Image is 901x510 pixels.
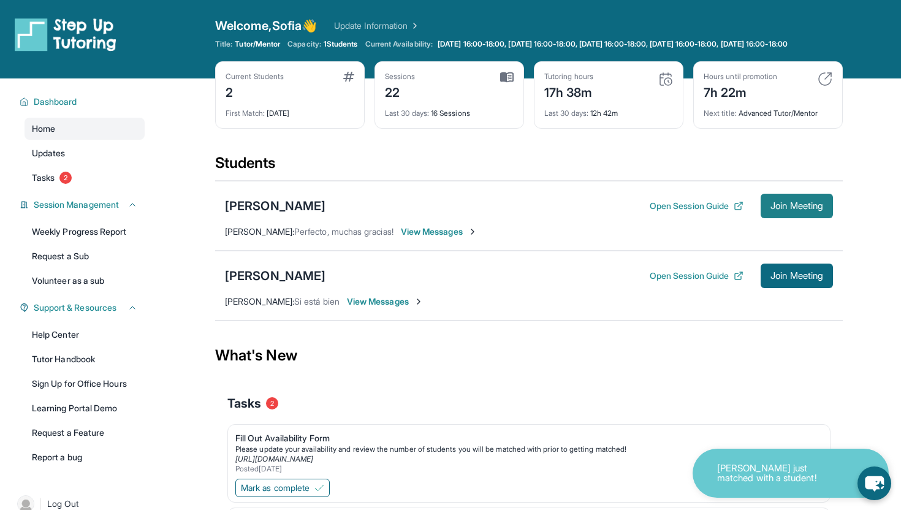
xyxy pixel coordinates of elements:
span: View Messages [347,295,424,308]
div: Tutoring hours [544,72,593,82]
button: Join Meeting [761,194,833,218]
span: View Messages [401,226,477,238]
a: Report a bug [25,446,145,468]
div: 12h 42m [544,101,673,118]
span: Tasks [227,395,261,412]
span: Si está bien [294,296,340,306]
span: Tutor/Mentor [235,39,280,49]
span: First Match : [226,108,265,118]
span: Updates [32,147,66,159]
div: 22 [385,82,416,101]
a: Fill Out Availability FormPlease update your availability and review the number of students you w... [228,425,830,476]
div: Please update your availability and review the number of students you will be matched with prior ... [235,444,813,454]
img: card [818,72,832,86]
img: Chevron-Right [468,227,477,237]
a: Tasks2 [25,167,145,189]
a: Request a Feature [25,422,145,444]
div: 7h 22m [704,82,777,101]
div: Fill Out Availability Form [235,432,813,444]
img: Mark as complete [314,483,324,493]
span: Session Management [34,199,119,211]
span: [PERSON_NAME] : [225,226,294,237]
span: 2 [266,397,278,409]
button: Open Session Guide [650,270,743,282]
a: Help Center [25,324,145,346]
span: Current Availability: [365,39,433,49]
img: logo [15,17,116,51]
span: Log Out [47,498,79,510]
span: 1 Students [324,39,358,49]
span: Next title : [704,108,737,118]
a: Home [25,118,145,140]
a: Updates [25,142,145,164]
a: Sign Up for Office Hours [25,373,145,395]
a: Update Information [334,20,420,32]
div: 16 Sessions [385,101,514,118]
span: Mark as complete [241,482,310,494]
div: [PERSON_NAME] [225,197,325,215]
span: Home [32,123,55,135]
a: Volunteer as a sub [25,270,145,292]
span: Join Meeting [770,272,823,280]
span: [DATE] 16:00-18:00, [DATE] 16:00-18:00, [DATE] 16:00-18:00, [DATE] 16:00-18:00, [DATE] 16:00-18:00 [438,39,788,49]
img: Chevron Right [408,20,420,32]
span: Title: [215,39,232,49]
button: Mark as complete [235,479,330,497]
div: Current Students [226,72,284,82]
span: [PERSON_NAME] : [225,296,294,306]
img: card [500,72,514,83]
div: [PERSON_NAME] [225,267,325,284]
a: Learning Portal Demo [25,397,145,419]
span: Perfecto, muchas gracias! [294,226,393,237]
button: Join Meeting [761,264,833,288]
span: Capacity: [287,39,321,49]
span: Tasks [32,172,55,184]
button: chat-button [857,466,891,500]
span: Welcome, Sofia 👋 [215,17,317,34]
p: [PERSON_NAME] just matched with a student! [717,463,840,484]
span: Support & Resources [34,302,116,314]
div: Students [215,153,843,180]
div: Hours until promotion [704,72,777,82]
div: What's New [215,329,843,382]
a: Weekly Progress Report [25,221,145,243]
span: Last 30 days : [544,108,588,118]
span: Join Meeting [770,202,823,210]
div: Posted [DATE] [235,464,813,474]
a: [URL][DOMAIN_NAME] [235,454,313,463]
div: 17h 38m [544,82,593,101]
a: Request a Sub [25,245,145,267]
a: [DATE] 16:00-18:00, [DATE] 16:00-18:00, [DATE] 16:00-18:00, [DATE] 16:00-18:00, [DATE] 16:00-18:00 [435,39,790,49]
button: Session Management [29,199,137,211]
div: Advanced Tutor/Mentor [704,101,832,118]
span: Dashboard [34,96,77,108]
a: Tutor Handbook [25,348,145,370]
img: card [343,72,354,82]
button: Dashboard [29,96,137,108]
img: Chevron-Right [414,297,424,306]
img: card [658,72,673,86]
span: Last 30 days : [385,108,429,118]
div: Sessions [385,72,416,82]
span: 2 [59,172,72,184]
div: 2 [226,82,284,101]
button: Support & Resources [29,302,137,314]
div: [DATE] [226,101,354,118]
button: Open Session Guide [650,200,743,212]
